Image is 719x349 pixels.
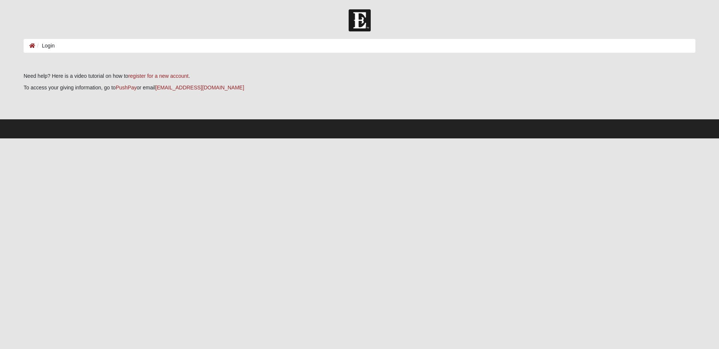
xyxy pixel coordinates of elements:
[349,9,371,31] img: Church of Eleven22 Logo
[155,85,244,91] a: [EMAIL_ADDRESS][DOMAIN_NAME]
[24,72,695,80] p: Need help? Here is a video tutorial on how to .
[128,73,188,79] a: register for a new account
[116,85,137,91] a: PushPay
[24,84,695,92] p: To access your giving information, go to or email
[35,42,55,50] li: Login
